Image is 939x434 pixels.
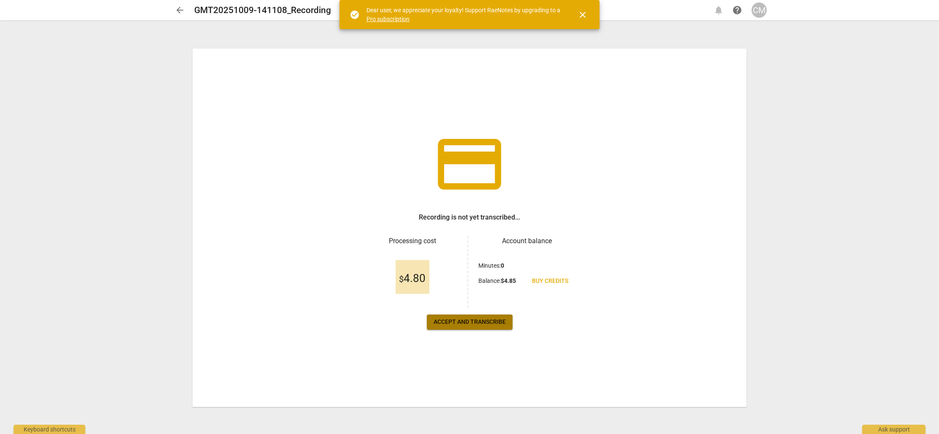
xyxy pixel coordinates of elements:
[573,5,593,25] button: Close
[501,262,504,269] b: 0
[427,315,513,330] button: Accept and transcribe
[732,5,742,15] span: help
[399,272,426,285] span: 4.80
[366,16,410,22] a: Pro subscription
[532,277,568,285] span: Buy credits
[752,3,767,18] button: CM
[194,5,331,16] h2: GMT20251009-141108_Recording
[366,6,562,23] div: Dear user, we appreciate your loyalty! Support RaeNotes by upgrading to a
[862,425,925,434] div: Ask support
[525,274,575,289] a: Buy credits
[350,10,360,20] span: check_circle
[478,236,575,246] h3: Account balance
[432,126,507,202] span: credit_card
[14,425,85,434] div: Keyboard shortcuts
[501,277,516,284] b: $ 4.85
[364,236,461,246] h3: Processing cost
[578,10,588,20] span: close
[434,318,506,326] span: Accept and transcribe
[478,277,516,285] p: Balance :
[419,212,520,222] h3: Recording is not yet transcribed...
[730,3,745,18] a: Help
[175,5,185,15] span: arrow_back
[399,274,404,284] span: $
[478,261,504,270] p: Minutes :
